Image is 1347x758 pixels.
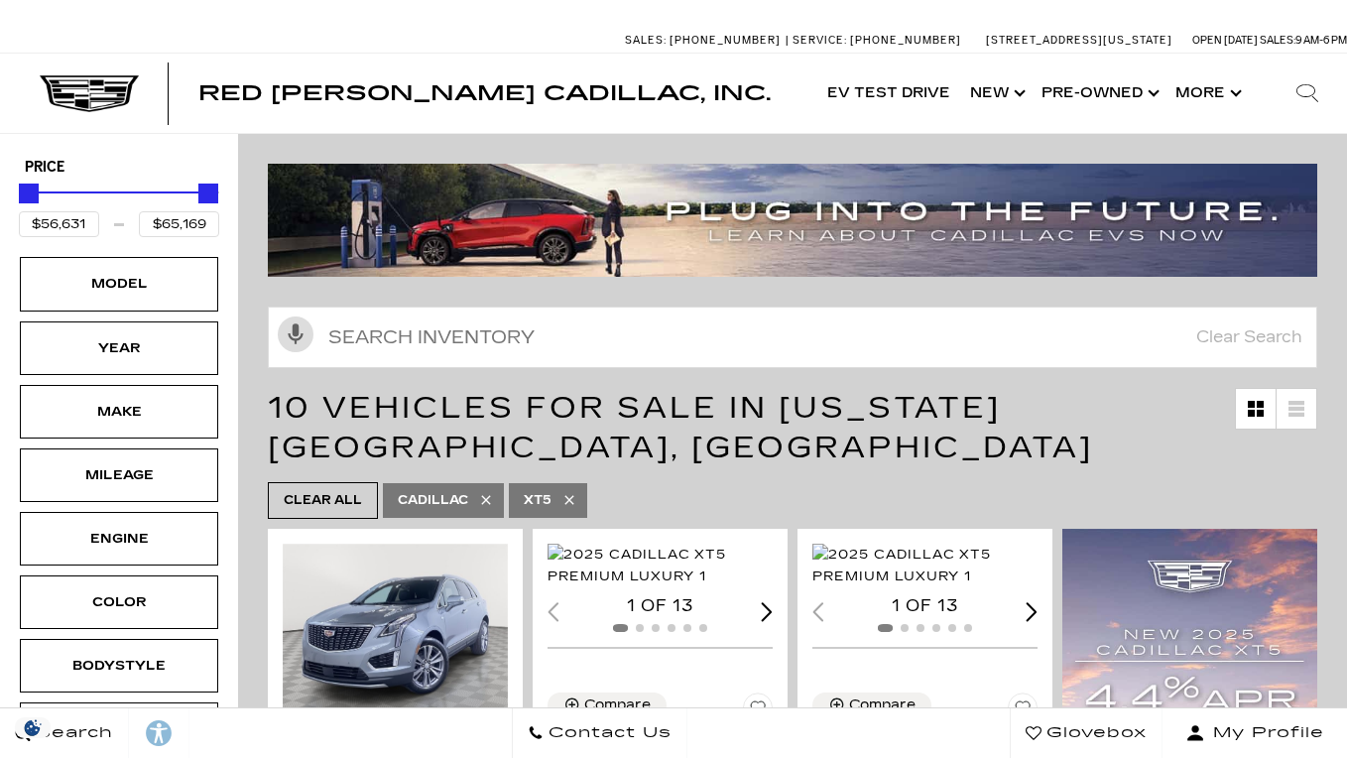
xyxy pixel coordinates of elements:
input: Minimum [19,211,99,237]
div: 1 / 2 [812,544,1038,587]
div: 1 / 2 [548,544,773,587]
span: Sales: [1260,34,1295,47]
span: Red [PERSON_NAME] Cadillac, Inc. [198,81,771,105]
span: My Profile [1205,719,1324,747]
div: 1 / 2 [283,544,508,712]
div: TrimTrim [20,702,218,756]
span: Clear All [284,488,362,513]
a: Red [PERSON_NAME] Cadillac, Inc. [198,83,771,103]
a: Glovebox [1010,708,1163,758]
span: 10 Vehicles for Sale in [US_STATE][GEOGRAPHIC_DATA], [GEOGRAPHIC_DATA] [268,390,1093,465]
div: Color [69,591,169,613]
div: Compare [849,696,916,714]
span: Open [DATE] [1192,34,1258,47]
div: YearYear [20,321,218,375]
button: Compare Vehicle [812,693,931,718]
div: Minimum Price [19,184,39,203]
img: Cadillac Dark Logo with Cadillac White Text [40,75,139,113]
span: Sales: [625,34,667,47]
span: Cadillac [398,488,468,513]
a: [STREET_ADDRESS][US_STATE] [986,34,1172,47]
div: 1 of 13 [548,595,773,617]
div: 1 of 13 [812,595,1038,617]
span: [PHONE_NUMBER] [670,34,781,47]
img: 2025 Cadillac XT5 Premium Luxury 1 [283,544,508,712]
span: 9 AM-6 PM [1295,34,1347,47]
section: Click to Open Cookie Consent Modal [10,717,56,738]
a: New [960,54,1032,133]
img: 2025 Cadillac XT5 Premium Luxury 1 [548,544,773,587]
div: Price [19,177,219,237]
button: Open user profile menu [1163,708,1347,758]
h5: Price [25,159,213,177]
span: Contact Us [544,719,672,747]
img: Opt-Out Icon [10,717,56,738]
svg: Click to toggle on voice search [278,316,313,352]
div: Next slide [761,602,773,621]
span: Glovebox [1041,719,1147,747]
div: Mileage [69,464,169,486]
div: Make [69,401,169,423]
img: ev-blog-post-banners4 [268,164,1317,276]
div: MakeMake [20,385,218,439]
div: Compare [584,696,651,714]
span: [PHONE_NUMBER] [850,34,961,47]
button: More [1165,54,1248,133]
div: ColorColor [20,575,218,629]
div: ModelModel [20,257,218,311]
a: Service: [PHONE_NUMBER] [786,35,966,46]
div: Model [69,273,169,295]
a: Sales: [PHONE_NUMBER] [625,35,786,46]
button: Save Vehicle [743,693,773,730]
a: EV Test Drive [817,54,960,133]
input: Maximum [139,211,219,237]
button: Compare Vehicle [548,693,667,718]
span: Service: [793,34,847,47]
span: Search [31,719,113,747]
div: MileageMileage [20,448,218,502]
div: BodystyleBodystyle [20,639,218,693]
a: Contact Us [512,708,687,758]
div: Maximum Price [198,184,218,203]
div: EngineEngine [20,512,218,566]
div: Engine [69,528,169,550]
img: 2025 Cadillac XT5 Premium Luxury 1 [812,544,1038,587]
button: Save Vehicle [1008,693,1038,730]
div: Next slide [1026,602,1038,621]
a: Pre-Owned [1032,54,1165,133]
input: Search Inventory [268,307,1317,368]
div: Bodystyle [69,655,169,677]
div: Year [69,337,169,359]
span: XT5 [524,488,551,513]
